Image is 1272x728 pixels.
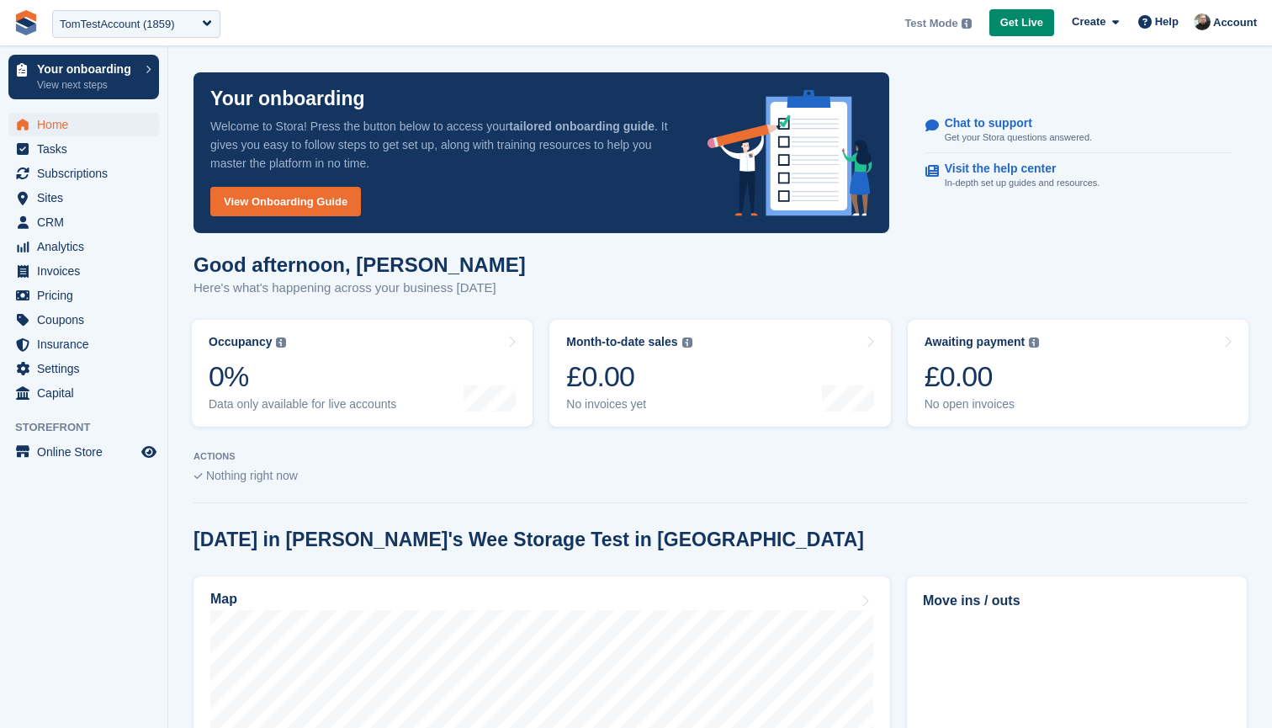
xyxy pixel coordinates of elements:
a: Your onboarding View next steps [8,55,159,99]
span: Create [1072,13,1105,30]
div: Occupancy [209,335,272,349]
h2: Map [210,592,237,607]
img: icon-info-grey-7440780725fd019a000dd9b08b2336e03edf1995a4989e88bcd33f0948082b44.svg [1029,337,1039,348]
a: menu [8,381,159,405]
a: Month-to-date sales £0.00 No invoices yet [549,320,890,427]
img: blank_slate_check_icon-ba018cac091ee9be17c0a81a6c232d5eb81de652e7a59be601be346b1b6ddf79.svg [193,473,203,480]
p: Here's what's happening across your business [DATE] [193,279,526,298]
img: Tom Huddleston [1194,13,1211,30]
span: Online Store [37,440,138,464]
span: Capital [37,381,138,405]
img: icon-info-grey-7440780725fd019a000dd9b08b2336e03edf1995a4989e88bcd33f0948082b44.svg [276,337,286,348]
span: Help [1155,13,1179,30]
span: Analytics [37,235,138,258]
span: Account [1213,14,1257,31]
span: Coupons [37,308,138,332]
img: icon-info-grey-7440780725fd019a000dd9b08b2336e03edf1995a4989e88bcd33f0948082b44.svg [682,337,692,348]
div: £0.00 [566,359,692,394]
img: onboarding-info-6c161a55d2c0e0a8cae90662b2fe09162a5109e8cc188191df67fb4f79e88e88.svg [708,90,872,216]
div: No open invoices [925,397,1040,412]
a: menu [8,284,159,307]
div: 0% [209,359,396,394]
a: menu [8,235,159,258]
p: Your onboarding [37,63,137,75]
strong: tailored onboarding guide [509,120,655,133]
p: Welcome to Stora! Press the button below to access your . It gives you easy to follow steps to ge... [210,117,681,173]
span: Test Mode [904,15,957,32]
a: Get Live [989,9,1054,37]
p: ACTIONS [193,451,1247,462]
div: Data only available for live accounts [209,397,396,412]
a: menu [8,186,159,210]
div: £0.00 [925,359,1040,394]
p: Get your Stora questions answered. [945,130,1092,145]
span: Invoices [37,259,138,283]
span: Tasks [37,137,138,161]
a: Chat to support Get your Stora questions answered. [925,108,1231,154]
p: Chat to support [945,116,1079,130]
a: menu [8,332,159,356]
p: Your onboarding [210,89,365,109]
a: Occupancy 0% Data only available for live accounts [192,320,533,427]
p: Visit the help center [945,162,1087,176]
a: menu [8,137,159,161]
a: menu [8,113,159,136]
a: menu [8,308,159,332]
span: Nothing right now [206,469,298,482]
h2: Move ins / outs [923,591,1231,611]
p: View next steps [37,77,137,93]
span: Settings [37,357,138,380]
a: menu [8,357,159,380]
h2: [DATE] in [PERSON_NAME]'s Wee Storage Test in [GEOGRAPHIC_DATA] [193,529,864,551]
span: Home [37,113,138,136]
a: Visit the help center In-depth set up guides and resources. [925,153,1231,199]
a: View Onboarding Guide [210,187,361,216]
h1: Good afternoon, [PERSON_NAME] [193,253,526,276]
div: Month-to-date sales [566,335,677,349]
a: Preview store [139,442,159,462]
span: Insurance [37,332,138,356]
a: menu [8,440,159,464]
p: In-depth set up guides and resources. [945,176,1100,190]
span: Get Live [1000,14,1043,31]
span: Subscriptions [37,162,138,185]
img: icon-info-grey-7440780725fd019a000dd9b08b2336e03edf1995a4989e88bcd33f0948082b44.svg [962,19,972,29]
a: menu [8,162,159,185]
div: TomTestAccount (1859) [60,16,175,33]
span: Sites [37,186,138,210]
div: No invoices yet [566,397,692,412]
img: stora-icon-8386f47178a22dfd0bd8f6a31ec36ba5ce8667c1dd55bd0f319d3a0aa187defe.svg [13,10,39,35]
a: Awaiting payment £0.00 No open invoices [908,320,1248,427]
a: menu [8,259,159,283]
span: Storefront [15,419,167,436]
span: Pricing [37,284,138,307]
a: menu [8,210,159,234]
span: CRM [37,210,138,234]
div: Awaiting payment [925,335,1026,349]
